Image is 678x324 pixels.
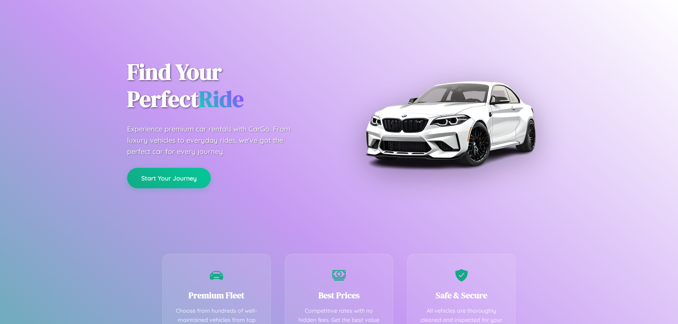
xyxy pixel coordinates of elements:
[296,289,382,301] h3: Best Prices
[418,289,505,301] h3: Safe & Secure
[127,123,304,157] p: Experience premium car rentals with CarGo. From luxury vehicles to everyday rides, we've got the ...
[173,289,260,301] h3: Premium Fleet
[362,35,539,212] img: Premium BMW car rental vehicle
[199,84,244,114] span: Ride
[127,168,211,188] button: Start Your Journey
[127,59,328,113] h1: Find Your Perfect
